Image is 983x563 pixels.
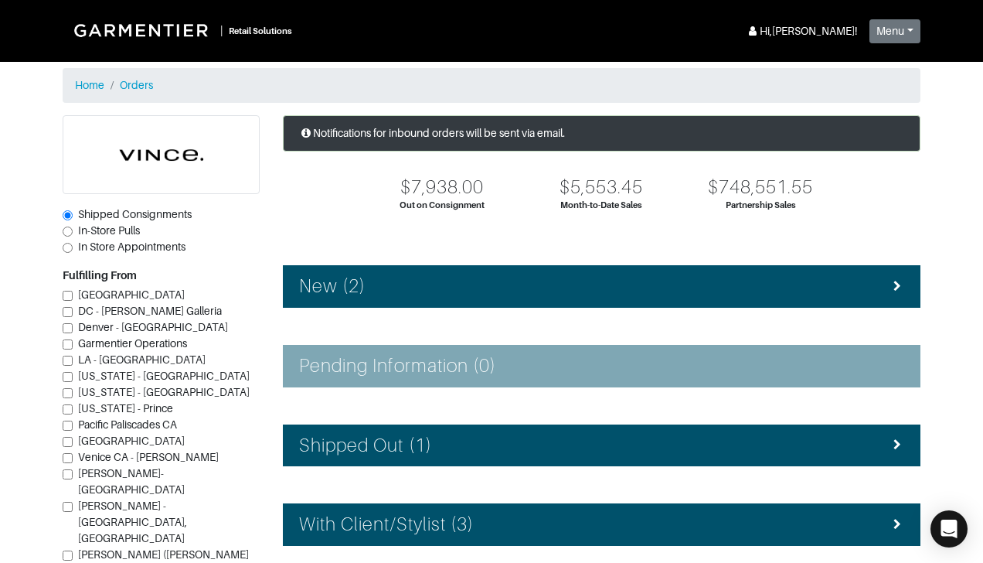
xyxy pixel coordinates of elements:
a: Home [75,79,104,91]
span: [PERSON_NAME]-[GEOGRAPHIC_DATA] [78,467,185,496]
input: [US_STATE] - [GEOGRAPHIC_DATA] [63,388,73,398]
div: Notifications for inbound orders will be sent via email. [283,115,920,152]
div: Out on Consignment [400,199,485,212]
span: [US_STATE] - [GEOGRAPHIC_DATA] [78,370,250,382]
div: | [220,22,223,39]
span: In Store Appointments [78,241,185,253]
input: In-Store Pulls [63,227,73,237]
input: In Store Appointments [63,243,73,253]
div: Partnership Sales [726,199,796,212]
input: Shipped Consignments [63,210,73,220]
input: [US_STATE] - Prince [63,404,73,415]
div: Hi, [PERSON_NAME] ! [746,23,857,39]
span: In-Store Pulls [78,224,140,237]
input: Venice CA - [PERSON_NAME] [63,453,73,463]
span: [GEOGRAPHIC_DATA] [78,288,185,301]
a: |Retail Solutions [63,12,298,48]
span: DC - [PERSON_NAME] Galleria [78,305,222,317]
div: Open Intercom Messenger [930,510,968,548]
input: [PERSON_NAME] - [GEOGRAPHIC_DATA], [GEOGRAPHIC_DATA] [63,502,73,512]
div: $748,551.55 [708,176,814,199]
small: Retail Solutions [229,26,292,36]
img: Garmentier [66,15,220,45]
input: [PERSON_NAME]-[GEOGRAPHIC_DATA] [63,469,73,479]
h4: New (2) [299,275,366,298]
img: cyAkLTq7csKWtL9WARqkkVaF.png [63,116,259,193]
span: Shipped Consignments [78,208,192,220]
input: LA - [GEOGRAPHIC_DATA] [63,356,73,366]
div: $7,938.00 [400,176,484,199]
input: Denver - [GEOGRAPHIC_DATA] [63,323,73,333]
h4: With Client/Stylist (3) [299,514,474,536]
span: Garmentier Operations [78,337,187,350]
div: Month-to-Date Sales [560,199,642,212]
input: DC - [PERSON_NAME] Galleria [63,307,73,317]
button: Menu [869,19,920,43]
span: [US_STATE] - [GEOGRAPHIC_DATA] [78,386,250,398]
input: [US_STATE] - [GEOGRAPHIC_DATA] [63,372,73,382]
input: Pacific Paliscades CA [63,421,73,431]
input: Garmentier Operations [63,340,73,350]
span: [PERSON_NAME] - [GEOGRAPHIC_DATA], [GEOGRAPHIC_DATA] [78,500,187,544]
input: [GEOGRAPHIC_DATA] [63,437,73,447]
nav: breadcrumb [63,68,920,103]
span: LA - [GEOGRAPHIC_DATA] [78,353,206,366]
h4: Pending Information (0) [299,355,496,377]
label: Fulfilling From [63,268,137,284]
input: [PERSON_NAME] ([PERSON_NAME] St.) [63,551,73,561]
span: Denver - [GEOGRAPHIC_DATA] [78,321,228,333]
span: Venice CA - [PERSON_NAME] [78,451,219,463]
span: Pacific Paliscades CA [78,418,177,431]
div: $5,553.45 [560,176,643,199]
a: Orders [120,79,153,91]
input: [GEOGRAPHIC_DATA] [63,291,73,301]
span: [US_STATE] - Prince [78,402,173,415]
h4: Shipped Out (1) [299,435,432,457]
span: [GEOGRAPHIC_DATA] [78,435,185,447]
